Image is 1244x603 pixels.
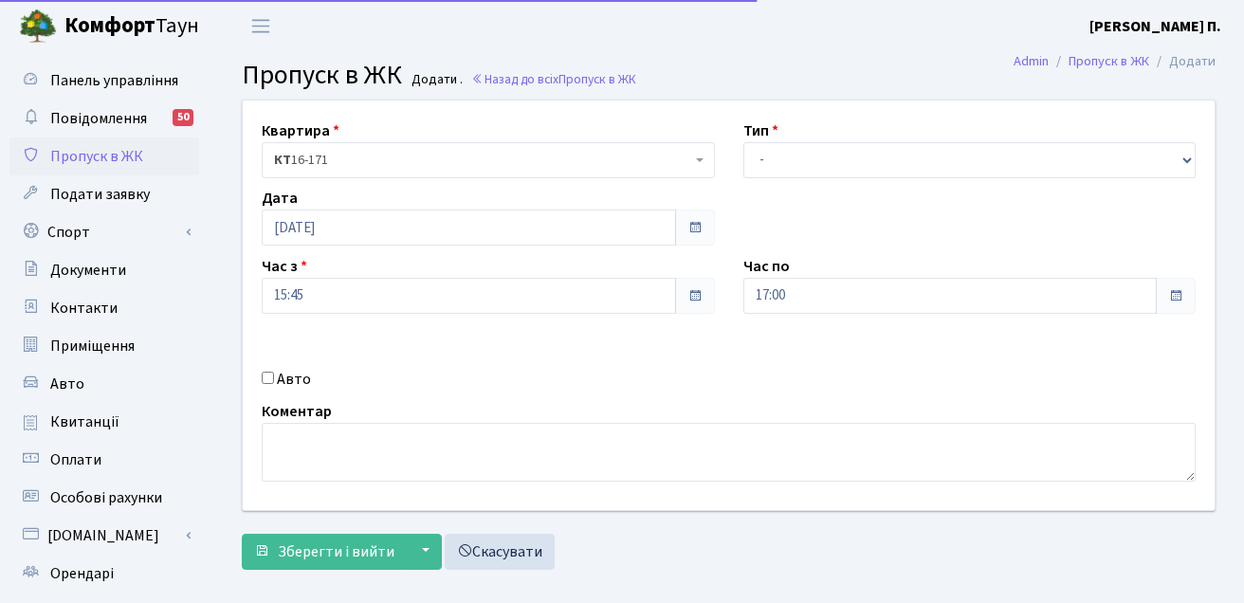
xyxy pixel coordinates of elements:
[9,289,199,327] a: Контакти
[50,449,101,470] span: Оплати
[50,146,143,167] span: Пропуск в ЖК
[50,336,135,356] span: Приміщення
[9,62,199,100] a: Панель управління
[262,187,298,210] label: Дата
[50,260,126,281] span: Документи
[262,142,715,178] span: <b>КТ</b>&nbsp;&nbsp;&nbsp;&nbsp;16-171
[277,368,311,391] label: Авто
[64,10,199,43] span: Таун
[50,70,178,91] span: Панель управління
[985,42,1244,82] nav: breadcrumb
[9,100,199,137] a: Повідомлення50
[558,70,636,88] span: Пропуск в ЖК
[1089,16,1221,37] b: [PERSON_NAME] П.
[173,109,193,126] div: 50
[262,119,339,142] label: Квартира
[471,70,636,88] a: Назад до всіхПропуск в ЖК
[242,56,402,94] span: Пропуск в ЖК
[1089,15,1221,38] a: [PERSON_NAME] П.
[1069,51,1149,71] a: Пропуск в ЖК
[50,374,84,394] span: Авто
[9,479,199,517] a: Особові рахунки
[274,151,691,170] span: <b>КТ</b>&nbsp;&nbsp;&nbsp;&nbsp;16-171
[9,175,199,213] a: Подати заявку
[50,487,162,508] span: Особові рахунки
[1149,51,1216,72] li: Додати
[50,411,119,432] span: Квитанції
[50,184,150,205] span: Подати заявку
[9,251,199,289] a: Документи
[9,327,199,365] a: Приміщення
[9,403,199,441] a: Квитанції
[262,255,307,278] label: Час з
[237,10,284,42] button: Переключити навігацію
[743,255,790,278] label: Час по
[9,365,199,403] a: Авто
[64,10,155,41] b: Комфорт
[9,517,199,555] a: [DOMAIN_NAME]
[445,534,555,570] a: Скасувати
[50,563,114,584] span: Орендарі
[743,119,778,142] label: Тип
[274,151,291,170] b: КТ
[9,213,199,251] a: Спорт
[242,534,407,570] button: Зберегти і вийти
[19,8,57,46] img: logo.png
[408,72,463,88] small: Додати .
[278,541,394,562] span: Зберегти і вийти
[9,555,199,593] a: Орендарі
[50,108,147,129] span: Повідомлення
[262,400,332,423] label: Коментар
[9,137,199,175] a: Пропуск в ЖК
[50,298,118,319] span: Контакти
[1014,51,1049,71] a: Admin
[9,441,199,479] a: Оплати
